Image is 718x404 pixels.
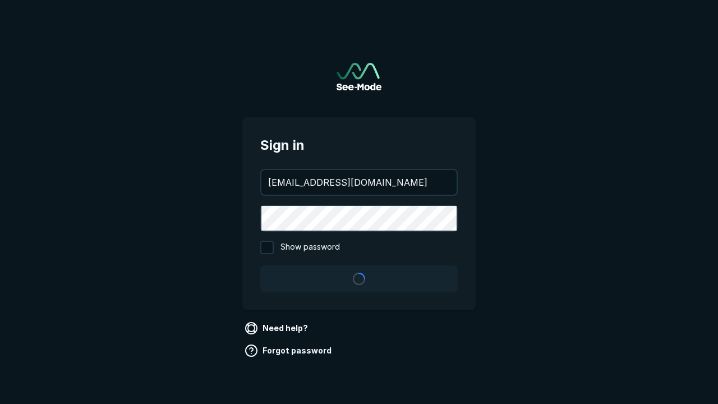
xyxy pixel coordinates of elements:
a: Need help? [242,319,312,337]
input: your@email.com [261,170,457,195]
span: Sign in [260,135,458,155]
a: Forgot password [242,342,336,360]
img: See-Mode Logo [337,63,381,90]
span: Show password [280,241,340,254]
a: Go to sign in [337,63,381,90]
